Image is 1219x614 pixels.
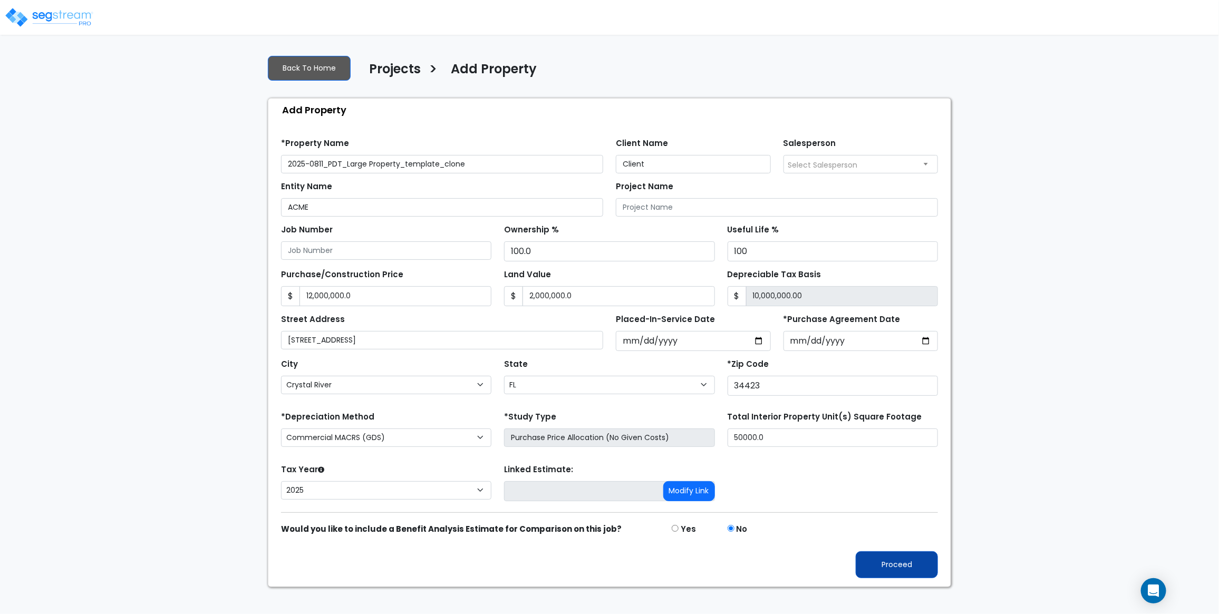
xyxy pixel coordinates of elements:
input: 0.00 [746,286,938,306]
input: Zip Code [728,376,938,396]
input: Client Name [616,155,771,173]
input: Entity Name [281,198,603,217]
label: *Study Type [504,411,556,423]
strong: Would you like to include a Benefit Analysis Estimate for Comparison on this job? [281,523,622,534]
label: Purchase/Construction Price [281,269,403,281]
label: Salesperson [783,138,836,150]
div: Open Intercom Messenger [1141,578,1166,603]
div: Add Property [274,99,951,121]
span: $ [728,286,747,306]
input: Land Value [523,286,714,306]
img: logo_pro_r.png [4,7,94,28]
input: Ownership % [504,241,714,261]
label: *Purchase Agreement Date [783,314,901,326]
a: Add Property [443,62,537,84]
label: Tax Year [281,464,324,476]
input: Project Name [616,198,938,217]
button: Proceed [856,551,938,578]
button: Modify Link [663,481,715,501]
label: Depreciable Tax Basis [728,269,821,281]
label: Job Number [281,224,333,236]
h4: Add Property [451,62,537,80]
label: Street Address [281,314,345,326]
label: Placed-In-Service Date [616,314,715,326]
input: Purchase Date [783,331,939,351]
input: Job Number [281,241,491,260]
label: Client Name [616,138,668,150]
label: Ownership % [504,224,559,236]
span: $ [504,286,523,306]
label: *Depreciation Method [281,411,374,423]
input: total square foot [728,428,938,447]
label: Land Value [504,269,551,281]
label: Entity Name [281,181,332,193]
label: Total Interior Property Unit(s) Square Footage [728,411,922,423]
label: Yes [681,523,696,535]
label: Linked Estimate: [504,464,573,476]
label: City [281,358,298,371]
a: Back To Home [268,56,351,81]
label: *Property Name [281,138,349,150]
input: Useful Life % [728,241,938,261]
input: Purchase or Construction Price [299,286,491,306]
input: Street Address [281,331,603,349]
label: *Zip Code [728,358,769,371]
input: Property Name [281,155,603,173]
label: No [737,523,748,535]
h4: Projects [369,62,421,80]
a: Projects [361,62,421,84]
span: $ [281,286,300,306]
span: Select Salesperson [788,160,858,170]
label: Useful Life % [728,224,779,236]
label: Project Name [616,181,673,193]
label: State [504,358,528,371]
h3: > [429,61,438,81]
